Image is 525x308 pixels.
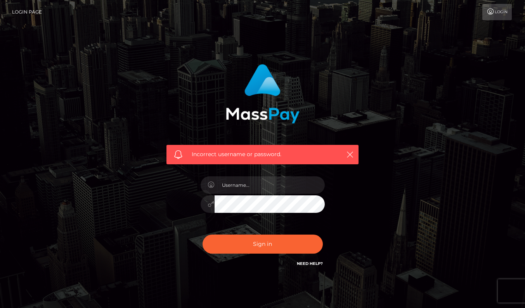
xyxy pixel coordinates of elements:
a: Need Help? [297,261,323,266]
button: Sign in [203,235,323,254]
a: Login [482,4,512,20]
a: Login Page [12,4,42,20]
span: Incorrect username or password. [192,150,333,158]
img: MassPay Login [226,64,300,124]
input: Username... [215,176,325,194]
